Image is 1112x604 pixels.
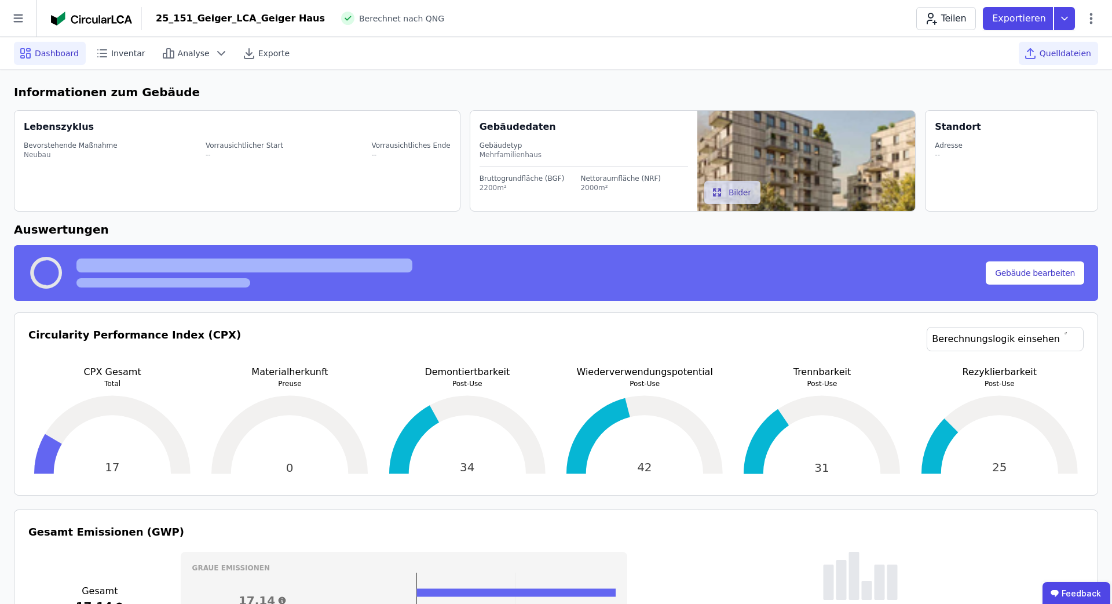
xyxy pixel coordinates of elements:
[206,365,374,379] p: Materialherkunft
[480,183,565,192] div: 2200m²
[480,120,697,134] div: Gebäudedaten
[258,48,290,59] span: Exporte
[916,365,1084,379] p: Rezyklierbarkeit
[992,12,1048,26] p: Exportieren
[178,48,210,59] span: Analyse
[580,174,661,183] div: Nettoraumfläche (NRF)
[480,150,688,159] div: Mehrfamilienhaus
[206,379,374,388] p: Preuse
[24,120,94,134] div: Lebenszyklus
[935,120,981,134] div: Standort
[480,174,565,183] div: Bruttogrundfläche (BGF)
[383,365,551,379] p: Demontiertbarkeit
[192,563,616,573] h3: Graue Emissionen
[561,365,729,379] p: Wiederverwendungspotential
[738,379,906,388] p: Post-Use
[28,365,196,379] p: CPX Gesamt
[371,150,450,159] div: --
[206,150,283,159] div: --
[986,261,1084,285] button: Gebäude bearbeiten
[28,524,1084,540] h3: Gesamt Emissionen (GWP)
[359,13,444,24] span: Berechnet nach QNG
[14,83,1098,101] h6: Informationen zum Gebäude
[28,379,196,388] p: Total
[704,181,760,204] button: Bilder
[916,7,976,30] button: Teilen
[371,141,450,150] div: Vorrausichtliches Ende
[28,584,171,598] h3: Gesamt
[28,327,241,365] h3: Circularity Performance Index (CPX)
[935,141,963,150] div: Adresse
[35,48,79,59] span: Dashboard
[480,141,688,150] div: Gebäudetyp
[580,183,661,192] div: 2000m²
[561,379,729,388] p: Post-Use
[111,48,145,59] span: Inventar
[738,365,906,379] p: Trennbarkeit
[24,141,118,150] div: Bevorstehende Maßnahme
[823,552,898,600] img: empty-state
[24,150,118,159] div: Neubau
[51,12,132,26] img: Concular
[383,379,551,388] p: Post-Use
[1040,48,1091,59] span: Quelldateien
[206,141,283,150] div: Vorrausichtlicher Start
[14,221,1098,238] h6: Auswertungen
[916,379,1084,388] p: Post-Use
[935,150,963,159] div: --
[156,12,325,26] div: 25_151_Geiger_LCA_Geiger Haus
[927,327,1084,351] a: Berechnungslogik einsehen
